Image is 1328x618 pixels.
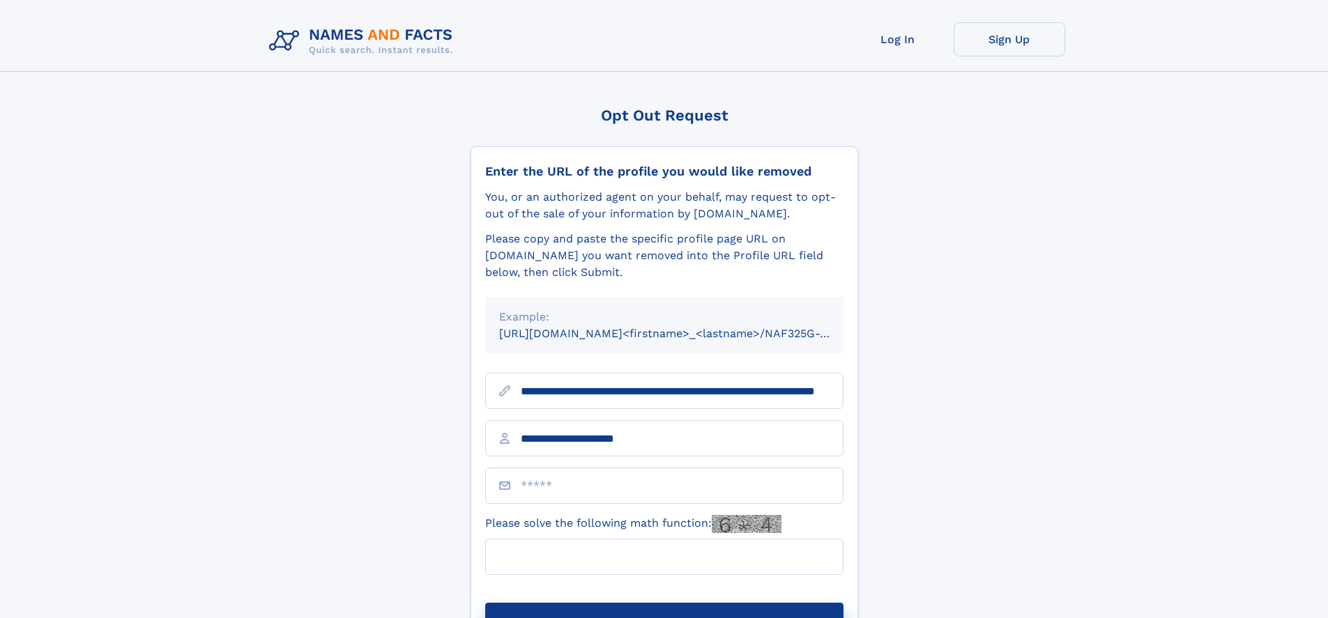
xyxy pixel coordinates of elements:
[499,309,830,325] div: Example:
[264,22,464,60] img: Logo Names and Facts
[471,107,858,124] div: Opt Out Request
[499,327,870,340] small: [URL][DOMAIN_NAME]<firstname>_<lastname>/NAF325G-xxxxxxxx
[954,22,1065,56] a: Sign Up
[485,231,844,281] div: Please copy and paste the specific profile page URL on [DOMAIN_NAME] you want removed into the Pr...
[485,164,844,179] div: Enter the URL of the profile you would like removed
[485,189,844,222] div: You, or an authorized agent on your behalf, may request to opt-out of the sale of your informatio...
[842,22,954,56] a: Log In
[485,515,781,533] label: Please solve the following math function:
